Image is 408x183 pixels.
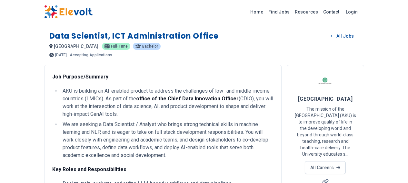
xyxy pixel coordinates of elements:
p: The mission of the [GEOGRAPHIC_DATA] (AKU) is to improve quality of life in the developing world ... [295,106,356,157]
a: Home [248,7,266,17]
img: Elevolt [44,5,93,19]
strong: office [136,96,150,102]
a: Find Jobs [266,7,292,17]
p: - Accepting Applications [68,53,112,57]
a: All Careers [305,161,346,174]
span: [DATE] [55,53,67,57]
a: Login [342,5,362,18]
span: [GEOGRAPHIC_DATA] [298,96,353,102]
span: [GEOGRAPHIC_DATA] [54,44,98,49]
span: Bachelor [142,44,158,48]
a: Resources [292,7,321,17]
strong: Job Purpose/Summary [52,74,108,80]
strong: of the Chief Data Innovation Officer [152,96,239,102]
a: Contact [321,7,342,17]
h1: Data Scientist, ICT Administration Office [49,31,219,41]
span: Full-time [111,44,128,48]
li: We are seeking a Data Scientist / Analyst who brings strong technical skills in machine learning ... [61,121,274,159]
li: AKU is building an AI-enabled product to address the challenges of low- and middle-income countri... [61,87,274,118]
strong: Key Roles and Responsibilities [52,166,126,172]
a: All Jobs [325,31,359,41]
img: Aga khan University [317,73,333,89]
